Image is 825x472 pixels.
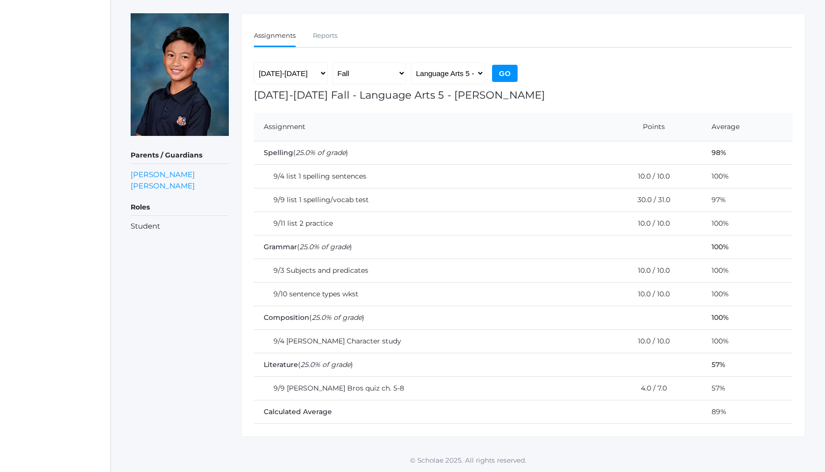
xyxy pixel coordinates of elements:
h1: [DATE]-[DATE] Fall - Language Arts 5 - [PERSON_NAME] [254,89,793,101]
a: [PERSON_NAME] [131,169,195,180]
input: Go [492,65,518,82]
td: ( ) [254,353,702,376]
td: 100% [702,235,793,259]
td: 100% [702,211,793,235]
td: 57% [702,353,793,376]
th: Average [702,113,793,141]
span: Literature [264,360,298,369]
td: 10.0 / 10.0 [599,282,701,306]
td: 9/9 list 1 spelling/vocab test [254,188,599,211]
td: 100% [702,329,793,353]
td: 10.0 / 10.0 [599,329,701,353]
td: 100% [702,306,793,329]
h5: Parents / Guardians [131,147,229,164]
td: 57% [702,376,793,400]
td: 100% [702,259,793,282]
td: 9/4 [PERSON_NAME] Character study [254,329,599,353]
em: 25.0% of grade [300,242,350,251]
td: 9/3 Subjects and predicates [254,259,599,282]
td: 10.0 / 10.0 [599,211,701,235]
em: 25.0% of grade [296,148,346,157]
td: ( ) [254,235,702,259]
td: 9/9 [PERSON_NAME] Bros quiz ch. 5-8 [254,376,599,400]
td: 4.0 / 7.0 [599,376,701,400]
td: 97% [702,188,793,211]
td: ( ) [254,141,702,164]
p: © Scholae 2025. All rights reserved. [111,455,825,465]
a: [PERSON_NAME] [131,180,195,191]
td: 100% [702,282,793,306]
td: 9/10 sentence types wkst [254,282,599,306]
th: Points [599,113,701,141]
td: ( ) [254,306,702,329]
td: 98% [702,141,793,164]
em: 25.0% of grade [312,313,362,322]
a: Reports [313,26,337,46]
td: 10.0 / 10.0 [599,164,701,188]
td: 89% [702,400,793,423]
td: 10.0 / 10.0 [599,259,701,282]
td: 9/4 list 1 spelling sentences [254,164,599,188]
th: Assignment [254,113,599,141]
span: Composition [264,313,309,322]
td: 30.0 / 31.0 [599,188,701,211]
td: Calculated Average [254,400,702,423]
em: 25.0% of grade [301,360,351,369]
li: Student [131,221,229,232]
td: 9/11 list 2 practice [254,211,599,235]
span: Spelling [264,148,293,157]
span: Grammar [264,242,297,251]
a: Assignments [254,26,296,47]
td: 100% [702,164,793,188]
img: Matteo Soratorio [131,13,229,136]
h5: Roles [131,199,229,216]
